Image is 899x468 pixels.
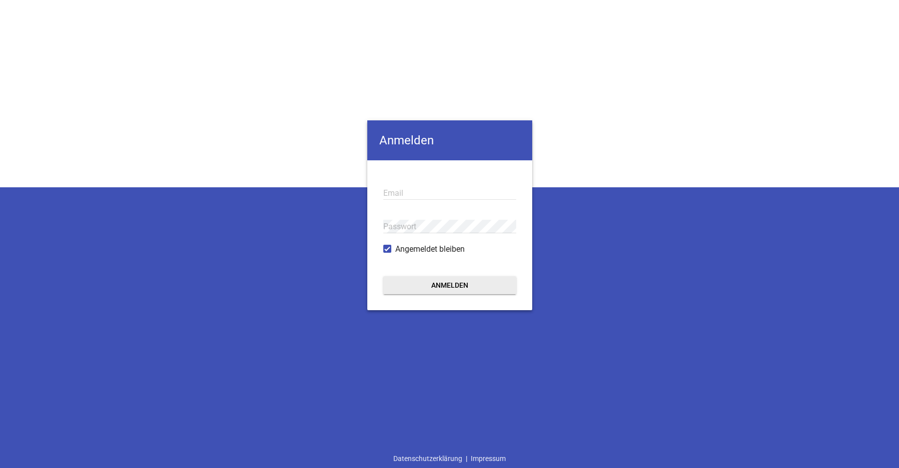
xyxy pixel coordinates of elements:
span: Angemeldet bleiben [395,243,465,255]
h4: Anmelden [367,120,532,160]
button: Anmelden [383,276,516,294]
a: Impressum [467,449,509,468]
div: | [390,449,509,468]
a: Datenschutzerklärung [390,449,466,468]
